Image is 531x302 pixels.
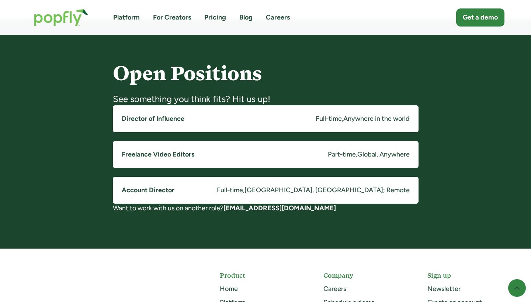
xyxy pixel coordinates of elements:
[266,13,290,22] a: Careers
[342,114,343,123] div: ,
[113,13,140,22] a: Platform
[122,114,184,123] h5: Director of Influence
[27,1,96,34] a: home
[323,271,400,280] h5: Company
[427,285,461,293] a: Newsletter
[356,150,357,159] div: ,
[343,114,410,123] div: Anywhere in the world
[204,13,226,22] a: Pricing
[328,150,356,159] div: Part-time
[357,150,410,159] div: Global, Anywhere
[122,186,174,195] h5: Account Director
[456,8,504,27] a: Get a demo
[113,204,419,213] div: Want to work with us on another role?
[316,114,342,123] div: Full-time
[220,271,297,280] h5: Product
[223,204,336,212] a: [EMAIL_ADDRESS][DOMAIN_NAME]
[122,150,194,159] h5: Freelance Video Editors
[427,271,504,280] h5: Sign up
[113,177,419,204] a: Account DirectorFull-time,[GEOGRAPHIC_DATA], [GEOGRAPHIC_DATA]; Remote
[113,63,419,84] h4: Open Positions
[323,285,346,293] a: Careers
[244,186,410,195] div: [GEOGRAPHIC_DATA], [GEOGRAPHIC_DATA]; Remote
[113,105,419,132] a: Director of InfluenceFull-time,Anywhere in the world
[243,186,244,195] div: ,
[463,13,498,22] div: Get a demo
[113,141,419,168] a: Freelance Video EditorsPart-time,Global, Anywhere
[239,13,253,22] a: Blog
[113,93,419,105] div: See something you think fits? Hit us up!
[153,13,191,22] a: For Creators
[217,186,243,195] div: Full-time
[220,285,238,293] a: Home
